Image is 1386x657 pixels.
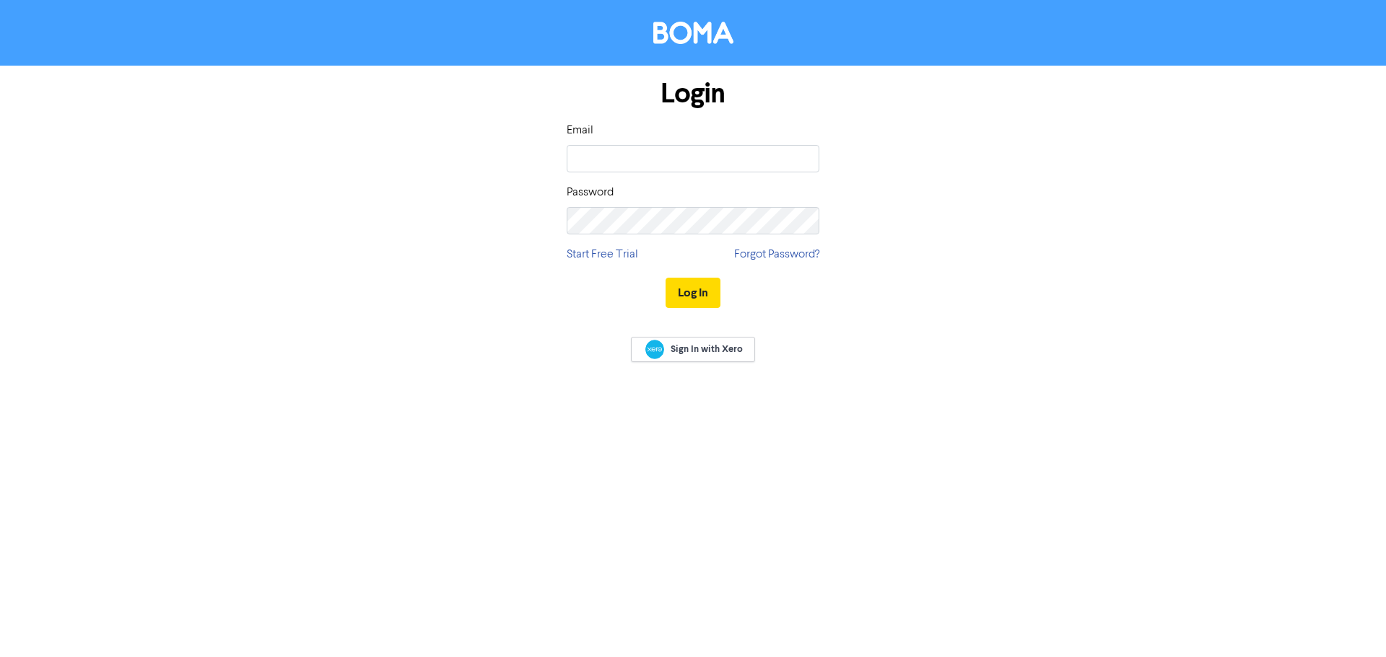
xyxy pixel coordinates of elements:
label: Email [567,122,593,139]
a: Forgot Password? [734,246,819,263]
h1: Login [567,77,819,110]
img: BOMA Logo [653,22,733,44]
span: Sign In with Xero [671,343,743,356]
a: Start Free Trial [567,246,638,263]
label: Password [567,184,614,201]
button: Log In [666,278,720,308]
img: Xero logo [645,340,664,359]
a: Sign In with Xero [631,337,755,362]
